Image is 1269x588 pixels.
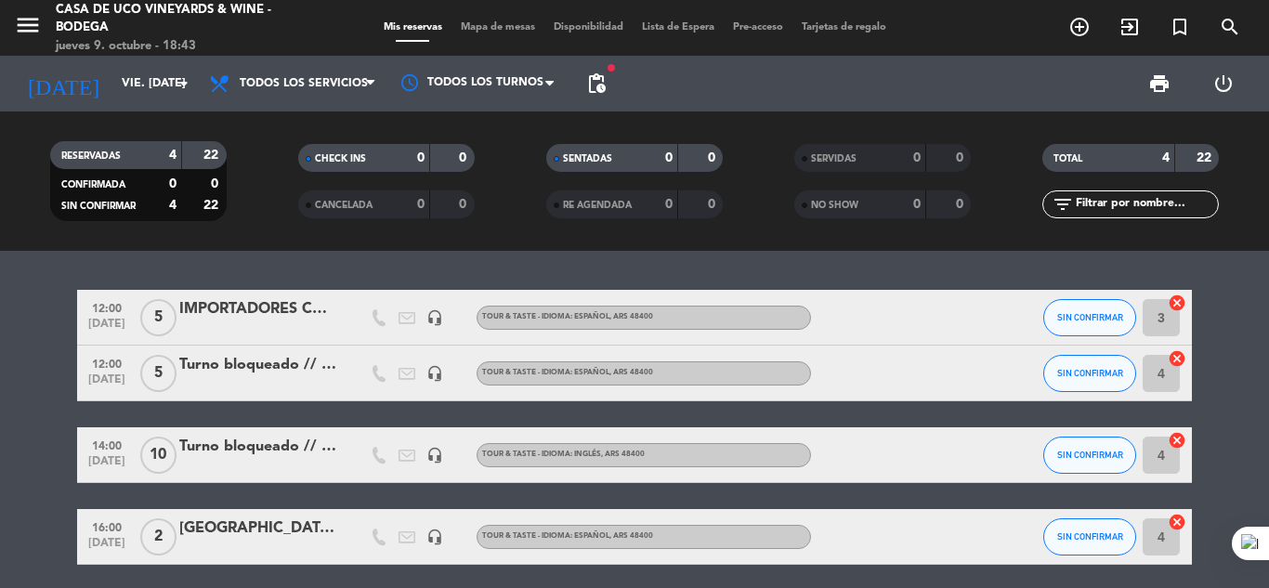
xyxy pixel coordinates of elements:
[315,154,366,163] span: CHECK INS
[179,353,337,377] div: Turno bloqueado // NO AGENADAR EN ESTE HORARIO
[1168,513,1186,531] i: cancel
[1219,16,1241,38] i: search
[792,22,896,33] span: Tarjetas de regalo
[1053,154,1082,163] span: TOTAL
[606,62,617,73] span: fiber_manual_record
[61,151,121,161] span: RESERVADAS
[1043,437,1136,474] button: SIN CONFIRMAR
[1043,299,1136,336] button: SIN CONFIRMAR
[1212,72,1235,95] i: power_settings_new
[708,151,719,164] strong: 0
[1162,151,1170,164] strong: 4
[633,22,724,33] span: Lista de Espera
[1169,16,1191,38] i: turned_in_not
[240,77,368,90] span: Todos los servicios
[56,37,304,56] div: jueves 9. octubre - 18:43
[708,198,719,211] strong: 0
[84,434,130,455] span: 14:00
[665,198,673,211] strong: 0
[173,72,195,95] i: arrow_drop_down
[140,437,177,474] span: 10
[609,532,653,540] span: , ARS 48400
[811,201,858,210] span: NO SHOW
[956,151,967,164] strong: 0
[179,516,337,541] div: [GEOGRAPHIC_DATA][PERSON_NAME]
[84,516,130,537] span: 16:00
[14,63,112,104] i: [DATE]
[1057,531,1123,542] span: SIN CONFIRMAR
[913,151,921,164] strong: 0
[179,297,337,321] div: IMPORTADORES CON [PERSON_NAME]
[1148,72,1171,95] span: print
[451,22,544,33] span: Mapa de mesas
[482,451,645,458] span: TOUR & TASTE - IDIOMA: INGLÉS
[169,149,177,162] strong: 4
[459,198,470,211] strong: 0
[426,529,443,545] i: headset_mic
[169,199,177,212] strong: 4
[14,11,42,39] i: menu
[544,22,633,33] span: Disponibilidad
[84,352,130,373] span: 12:00
[14,11,42,46] button: menu
[140,299,177,336] span: 5
[1168,349,1186,368] i: cancel
[417,151,425,164] strong: 0
[1074,194,1218,215] input: Filtrar por nombre...
[211,177,222,190] strong: 0
[811,154,857,163] span: SERVIDAS
[1168,294,1186,312] i: cancel
[61,180,125,189] span: CONFIRMADA
[1197,151,1215,164] strong: 22
[84,455,130,477] span: [DATE]
[1057,450,1123,460] span: SIN CONFIRMAR
[1043,518,1136,555] button: SIN CONFIRMAR
[169,177,177,190] strong: 0
[609,369,653,376] span: , ARS 48400
[1057,312,1123,322] span: SIN CONFIRMAR
[203,199,222,212] strong: 22
[84,373,130,395] span: [DATE]
[563,154,612,163] span: SENTADAS
[203,149,222,162] strong: 22
[179,435,337,459] div: Turno bloqueado // NO AGENADAR EN ESTE HORARIO
[1043,355,1136,392] button: SIN CONFIRMAR
[665,151,673,164] strong: 0
[426,365,443,382] i: headset_mic
[482,532,653,540] span: TOUR & TASTE - IDIOMA: ESPAÑOL
[563,201,632,210] span: RE AGENDADA
[84,318,130,339] span: [DATE]
[426,309,443,326] i: headset_mic
[426,447,443,464] i: headset_mic
[417,198,425,211] strong: 0
[1119,16,1141,38] i: exit_to_app
[609,313,653,320] span: , ARS 48400
[140,518,177,555] span: 2
[459,151,470,164] strong: 0
[585,72,608,95] span: pending_actions
[482,369,653,376] span: TOUR & TASTE - IDIOMA: ESPAÑOL
[482,313,653,320] span: TOUR & TASTE - IDIOMA: ESPAÑOL
[84,296,130,318] span: 12:00
[61,202,136,211] span: SIN CONFIRMAR
[1168,431,1186,450] i: cancel
[956,198,967,211] strong: 0
[374,22,451,33] span: Mis reservas
[1068,16,1091,38] i: add_circle_outline
[84,537,130,558] span: [DATE]
[724,22,792,33] span: Pre-acceso
[601,451,645,458] span: , ARS 48400
[913,198,921,211] strong: 0
[1052,193,1074,216] i: filter_list
[315,201,373,210] span: CANCELADA
[56,1,304,37] div: Casa de Uco Vineyards & Wine - Bodega
[1057,368,1123,378] span: SIN CONFIRMAR
[1191,56,1255,111] div: LOG OUT
[140,355,177,392] span: 5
